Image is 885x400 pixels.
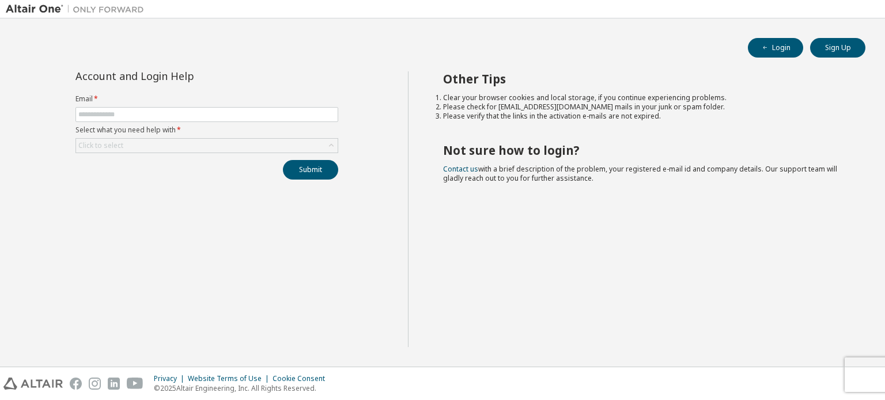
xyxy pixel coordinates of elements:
[443,164,837,183] span: with a brief description of the problem, your registered e-mail id and company details. Our suppo...
[75,94,338,104] label: Email
[748,38,803,58] button: Login
[75,125,338,135] label: Select what you need help with
[273,374,332,383] div: Cookie Consent
[78,141,123,150] div: Click to select
[127,378,143,390] img: youtube.svg
[443,112,845,121] li: Please verify that the links in the activation e-mails are not expired.
[154,383,332,393] p: © 2025 Altair Engineering, Inc. All Rights Reserved.
[108,378,120,390] img: linkedin.svg
[76,139,338,153] div: Click to select
[3,378,63,390] img: altair_logo.svg
[810,38,865,58] button: Sign Up
[443,93,845,102] li: Clear your browser cookies and local storage, if you continue experiencing problems.
[443,102,845,112] li: Please check for [EMAIL_ADDRESS][DOMAIN_NAME] mails in your junk or spam folder.
[6,3,150,15] img: Altair One
[443,143,845,158] h2: Not sure how to login?
[188,374,273,383] div: Website Terms of Use
[70,378,82,390] img: facebook.svg
[89,378,101,390] img: instagram.svg
[283,160,338,180] button: Submit
[443,71,845,86] h2: Other Tips
[443,164,478,174] a: Contact us
[154,374,188,383] div: Privacy
[75,71,286,81] div: Account and Login Help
